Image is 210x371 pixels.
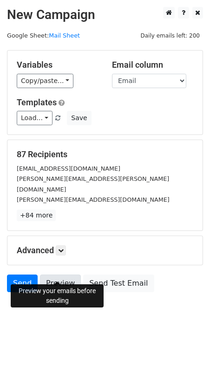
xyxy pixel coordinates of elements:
a: Templates [17,97,57,107]
div: Preview your emails before sending [11,284,104,307]
button: Save [67,111,91,125]
a: Copy/paste... [17,74,73,88]
a: Mail Sheet [49,32,80,39]
small: Google Sheet: [7,32,80,39]
a: +84 more [17,210,56,221]
small: [PERSON_NAME][EMAIL_ADDRESS][PERSON_NAME][DOMAIN_NAME] [17,175,169,193]
a: Send [7,275,38,292]
a: Send Test Email [83,275,154,292]
small: [EMAIL_ADDRESS][DOMAIN_NAME] [17,165,120,172]
a: Preview [40,275,81,292]
a: Load... [17,111,52,125]
h5: Advanced [17,245,193,256]
h2: New Campaign [7,7,203,23]
a: Daily emails left: 200 [137,32,203,39]
h5: Variables [17,60,98,70]
h5: 87 Recipients [17,149,193,160]
small: [PERSON_NAME][EMAIL_ADDRESS][DOMAIN_NAME] [17,196,170,203]
span: Daily emails left: 200 [137,31,203,41]
h5: Email column [112,60,193,70]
